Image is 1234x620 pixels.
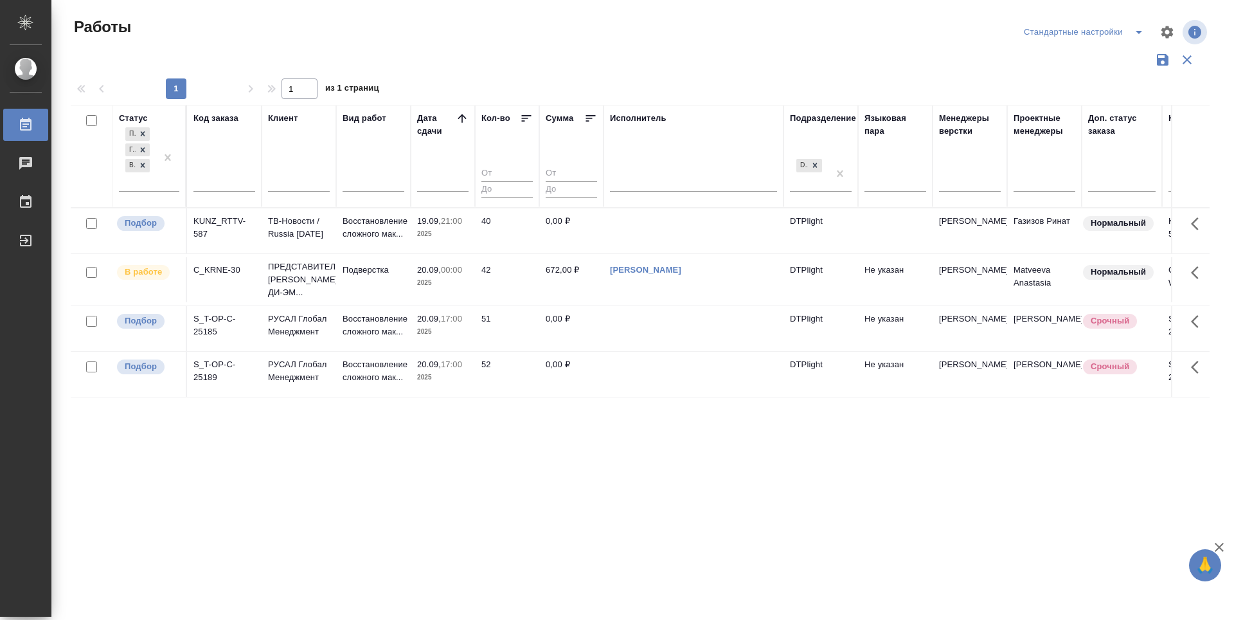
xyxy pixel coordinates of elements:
[417,265,441,275] p: 20.09,
[417,112,456,138] div: Дата сдачи
[116,313,179,330] div: Можно подбирать исполнителей
[1091,315,1129,327] p: Срочный
[790,112,856,125] div: Подразделение
[475,306,539,351] td: 51
[1168,112,1218,125] div: Код работы
[116,358,179,376] div: Можно подбирать исполнителей
[268,313,330,338] p: РУСАЛ Глобал Менеджмент
[475,208,539,253] td: 40
[539,352,604,397] td: 0,00 ₽
[783,257,858,302] td: DTPlight
[1152,17,1183,48] span: Настроить таблицу
[71,17,131,37] span: Работы
[343,112,386,125] div: Вид работ
[610,265,681,275] a: [PERSON_NAME]
[1183,306,1214,337] button: Здесь прячутся важные кнопки
[125,315,157,327] p: Подбор
[475,352,539,397] td: 52
[858,306,933,351] td: Не указан
[116,264,179,281] div: Исполнитель выполняет работу
[1007,352,1082,397] td: [PERSON_NAME]
[1007,208,1082,253] td: Газизов Ринат
[858,352,933,397] td: Не указан
[1091,360,1129,373] p: Срочный
[546,166,597,182] input: От
[796,159,808,172] div: DTPlight
[1021,22,1152,42] div: split button
[539,208,604,253] td: 0,00 ₽
[417,228,469,241] p: 2025
[193,215,255,241] div: KUNZ_RTTV-587
[939,264,1001,277] p: [PERSON_NAME]
[441,216,462,226] p: 21:00
[1194,552,1216,579] span: 🙏
[268,358,330,384] p: РУСАЛ Глобал Менеджмент
[193,264,255,277] div: C_KRNE-30
[1175,48,1199,72] button: Сбросить фильтры
[441,265,462,275] p: 00:00
[125,360,157,373] p: Подбор
[417,314,441,324] p: 20.09,
[481,181,533,197] input: До
[481,112,510,125] div: Кол-во
[795,158,823,174] div: DTPlight
[124,126,151,142] div: Подбор, Готов к работе, В работе
[1150,48,1175,72] button: Сохранить фильтры
[343,358,404,384] p: Восстановление сложного мак...
[441,360,462,369] p: 17:00
[125,159,136,172] div: В работе
[417,325,469,338] p: 2025
[1007,306,1082,351] td: [PERSON_NAME]
[1091,266,1146,278] p: Нормальный
[1088,112,1156,138] div: Доп. статус заказа
[124,142,151,158] div: Подбор, Готов к работе, В работе
[939,112,1001,138] div: Менеджеры верстки
[939,358,1001,371] p: [PERSON_NAME]
[939,313,1001,325] p: [PERSON_NAME]
[125,217,157,230] p: Подбор
[1183,208,1214,239] button: Здесь прячутся важные кнопки
[125,143,136,157] div: Готов к работе
[939,215,1001,228] p: [PERSON_NAME]
[783,306,858,351] td: DTPlight
[539,257,604,302] td: 672,00 ₽
[417,360,441,369] p: 20.09,
[417,216,441,226] p: 19.09,
[481,166,533,182] input: От
[546,112,573,125] div: Сумма
[343,313,404,338] p: Восстановление сложного мак...
[858,257,933,302] td: Не указан
[475,257,539,302] td: 42
[125,127,136,141] div: Подбор
[343,264,404,277] p: Подверстка
[783,208,858,253] td: DTPlight
[546,181,597,197] input: До
[124,158,151,174] div: Подбор, Готов к работе, В работе
[1183,20,1210,44] span: Посмотреть информацию
[193,112,238,125] div: Код заказа
[610,112,666,125] div: Исполнитель
[417,277,469,289] p: 2025
[268,260,330,299] p: ПРЕДСТАВИТЕЛЬСТВО [PERSON_NAME] ДИ-ЭМ...
[268,215,330,241] p: ТВ-Новости / Russia [DATE]
[1189,549,1221,581] button: 🙏
[1183,352,1214,383] button: Здесь прячутся важные кнопки
[116,215,179,232] div: Можно подбирать исполнителей
[193,358,255,384] div: S_T-OP-C-25189
[783,352,858,397] td: DTPlight
[343,215,404,241] p: Восстановление сложного мак...
[268,112,298,125] div: Клиент
[193,313,255,338] div: S_T-OP-C-25185
[119,112,148,125] div: Статус
[1091,217,1146,230] p: Нормальный
[441,314,462,324] p: 17:00
[539,306,604,351] td: 0,00 ₽
[1183,257,1214,288] button: Здесь прячутся важные кнопки
[417,371,469,384] p: 2025
[125,266,162,278] p: В работе
[1007,257,1082,302] td: Matveeva Anastasia
[325,80,379,99] span: из 1 страниц
[864,112,926,138] div: Языковая пара
[1014,112,1075,138] div: Проектные менеджеры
